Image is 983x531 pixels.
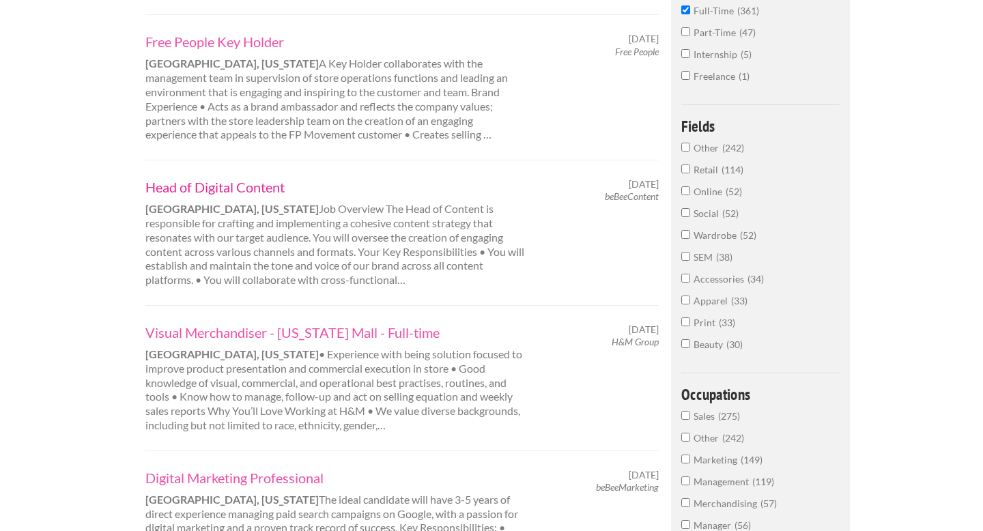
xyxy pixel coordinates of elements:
span: 275 [718,410,740,422]
span: 1 [739,70,750,82]
span: 5 [741,48,752,60]
input: Manager56 [681,520,690,529]
span: 34 [747,273,764,285]
span: Internship [694,48,741,60]
a: Free People Key Holder [145,33,525,51]
span: 38 [716,251,732,263]
em: beBeeMarketing [596,481,659,493]
span: 52 [722,207,739,219]
a: Digital Marketing Professional [145,469,525,487]
span: Social [694,207,722,219]
input: Marketing149 [681,455,690,463]
span: 149 [741,454,763,465]
input: Sales275 [681,411,690,420]
span: Marketing [694,454,741,465]
span: 114 [722,164,743,175]
span: 33 [731,295,747,306]
span: 57 [760,498,777,509]
span: [DATE] [629,324,659,336]
span: Part-Time [694,27,739,38]
input: Accessories34 [681,274,690,283]
span: Other [694,142,722,154]
span: Accessories [694,273,747,285]
input: Other242 [681,433,690,442]
span: Freelance [694,70,739,82]
span: Apparel [694,295,731,306]
span: Management [694,476,752,487]
input: Internship5 [681,49,690,58]
h4: Fields [681,118,840,134]
span: Full-Time [694,5,737,16]
strong: [GEOGRAPHIC_DATA], [US_STATE] [145,493,319,506]
span: Sales [694,410,718,422]
input: Wardrobe52 [681,230,690,239]
span: 52 [726,186,742,197]
em: H&M Group [612,336,659,347]
input: Social52 [681,208,690,217]
span: Retail [694,164,722,175]
div: Job Overview The Head of Content is responsible for crafting and implementing a cohesive content ... [133,178,537,287]
input: Merchandising57 [681,498,690,507]
input: Freelance1 [681,71,690,80]
input: Print33 [681,317,690,326]
span: 33 [719,317,735,328]
span: SEM [694,251,716,263]
span: Wardrobe [694,229,740,241]
div: • Experience with being solution focused to improve product presentation and commercial execution... [133,324,537,433]
strong: [GEOGRAPHIC_DATA], [US_STATE] [145,57,319,70]
strong: [GEOGRAPHIC_DATA], [US_STATE] [145,347,319,360]
span: [DATE] [629,33,659,45]
span: 119 [752,476,774,487]
span: Merchandising [694,498,760,509]
strong: [GEOGRAPHIC_DATA], [US_STATE] [145,202,319,215]
span: [DATE] [629,178,659,190]
a: Visual Merchandiser - [US_STATE] Mall - Full-time [145,324,525,341]
em: beBeeContent [605,190,659,202]
span: 52 [740,229,756,241]
span: Online [694,186,726,197]
a: Head of Digital Content [145,178,525,196]
input: Retail114 [681,164,690,173]
span: 361 [737,5,759,16]
input: Management119 [681,476,690,485]
input: Apparel33 [681,296,690,304]
span: 56 [735,519,751,531]
input: Full-Time361 [681,5,690,14]
span: Other [694,432,722,444]
span: Beauty [694,339,726,350]
span: Manager [694,519,735,531]
div: A Key Holder collaborates with the management team in supervision of store operations functions a... [133,33,537,142]
input: SEM38 [681,252,690,261]
em: Free People [615,46,659,57]
h4: Occupations [681,386,840,402]
span: 242 [722,432,744,444]
span: 30 [726,339,743,350]
input: Part-Time47 [681,27,690,36]
input: Online52 [681,186,690,195]
span: 47 [739,27,756,38]
span: Print [694,317,719,328]
span: [DATE] [629,469,659,481]
input: Other242 [681,143,690,152]
span: 242 [722,142,744,154]
input: Beauty30 [681,339,690,348]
